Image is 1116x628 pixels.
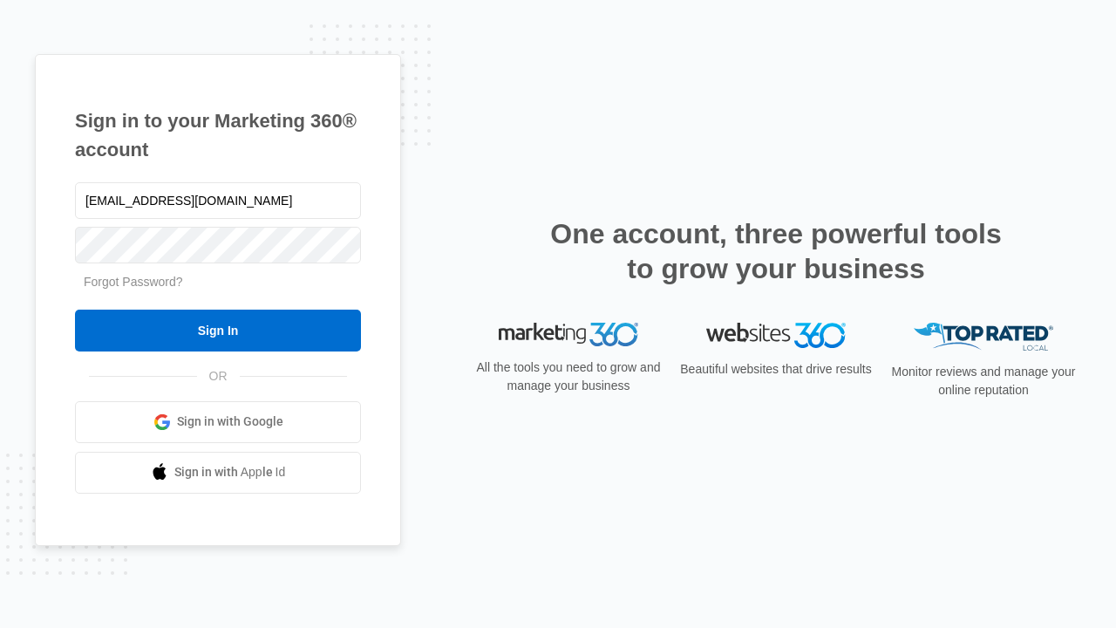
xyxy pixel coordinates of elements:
[177,413,283,431] span: Sign in with Google
[75,310,361,352] input: Sign In
[84,275,183,289] a: Forgot Password?
[75,106,361,164] h1: Sign in to your Marketing 360® account
[886,363,1081,399] p: Monitor reviews and manage your online reputation
[499,323,638,347] img: Marketing 360
[914,323,1053,352] img: Top Rated Local
[545,216,1007,286] h2: One account, three powerful tools to grow your business
[75,182,361,219] input: Email
[678,360,874,379] p: Beautiful websites that drive results
[197,367,240,386] span: OR
[174,463,286,481] span: Sign in with Apple Id
[706,323,846,348] img: Websites 360
[75,452,361,494] a: Sign in with Apple Id
[75,401,361,443] a: Sign in with Google
[471,358,666,395] p: All the tools you need to grow and manage your business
